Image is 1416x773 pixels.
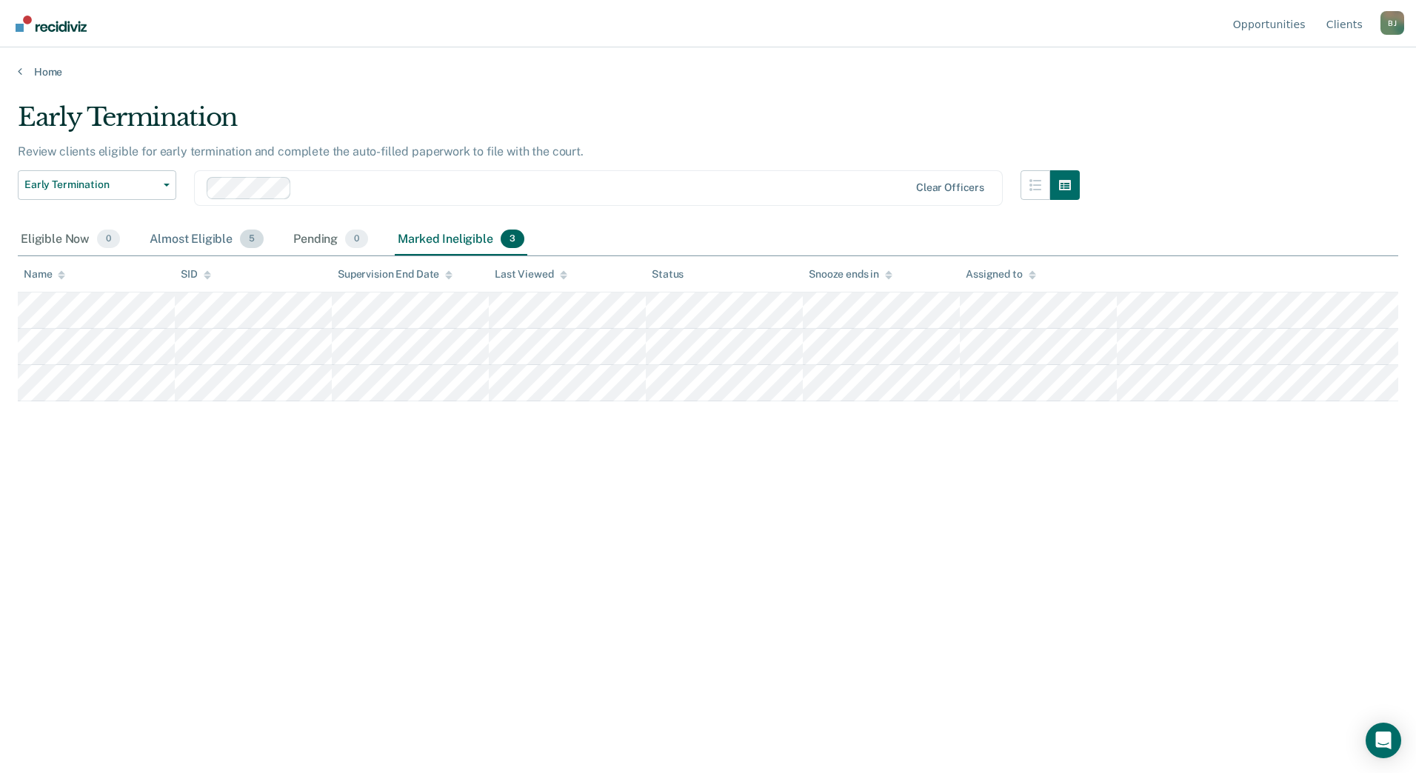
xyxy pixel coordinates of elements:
span: 3 [501,230,524,249]
button: Profile dropdown button [1380,11,1404,35]
div: B J [1380,11,1404,35]
span: 0 [97,230,120,249]
div: Almost Eligible5 [147,224,267,256]
span: 5 [240,230,264,249]
span: Early Termination [24,178,158,191]
div: Supervision End Date [338,268,452,281]
div: Assigned to [966,268,1035,281]
div: SID [181,268,211,281]
div: Pending0 [290,224,371,256]
div: Status [652,268,684,281]
div: Eligible Now0 [18,224,123,256]
div: Marked Ineligible3 [395,224,527,256]
button: Early Termination [18,170,176,200]
span: 0 [345,230,368,249]
img: Recidiviz [16,16,87,32]
div: Early Termination [18,102,1080,144]
a: Home [18,65,1398,78]
div: Last Viewed [495,268,567,281]
div: Name [24,268,65,281]
div: Clear officers [916,181,984,194]
p: Review clients eligible for early termination and complete the auto-filled paperwork to file with... [18,144,584,158]
div: Snooze ends in [809,268,892,281]
div: Open Intercom Messenger [1366,723,1401,758]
